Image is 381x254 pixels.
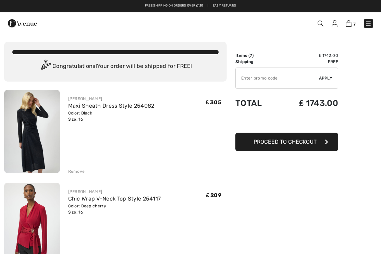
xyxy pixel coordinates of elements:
[277,92,338,115] td: ₤ 1743.00
[332,20,337,27] img: My Info
[4,90,60,173] img: Maxi Sheath Dress Style 254082
[68,168,85,174] div: Remove
[346,19,356,27] a: 7
[277,59,338,65] td: Free
[68,96,155,102] div: [PERSON_NAME]
[235,92,277,115] td: Total
[365,20,372,27] img: Menu
[235,115,338,130] iframe: PayPal
[235,59,277,65] td: Shipping
[12,60,219,73] div: Congratulations! Your order will be shipped for FREE!
[353,22,356,27] span: 7
[68,189,161,195] div: [PERSON_NAME]
[319,75,333,81] span: Apply
[213,3,236,8] a: Easy Returns
[68,195,161,202] a: Chic Wrap V-Neck Top Style 254117
[206,192,221,198] span: ₤ 209
[68,203,161,215] div: Color: Deep cherry Size: 16
[145,3,204,8] a: Free shipping on orders over ₤120
[235,52,277,59] td: Items ( )
[235,133,338,151] button: Proceed to Checkout
[250,53,252,58] span: 7
[277,52,338,59] td: ₤ 1743.00
[8,20,37,26] a: 1ère Avenue
[8,16,37,30] img: 1ère Avenue
[236,68,319,88] input: Promo code
[346,20,352,27] img: Shopping Bag
[68,110,155,122] div: Color: Black Size: 16
[39,60,52,73] img: Congratulation2.svg
[68,102,155,109] a: Maxi Sheath Dress Style 254082
[318,21,323,26] img: Search
[254,138,317,145] span: Proceed to Checkout
[206,99,221,106] span: ₤ 305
